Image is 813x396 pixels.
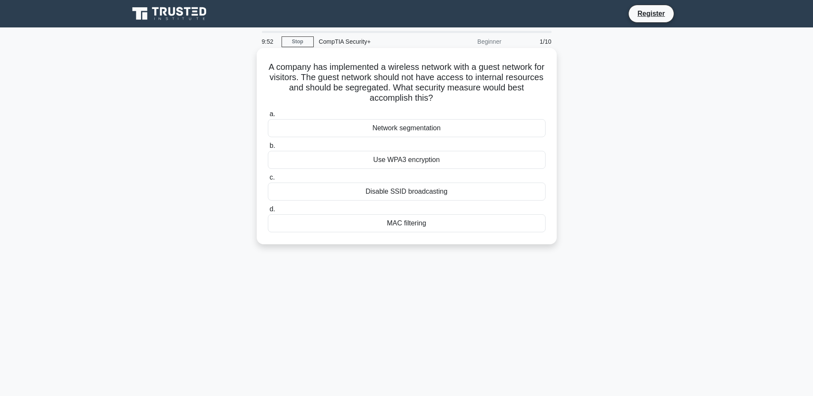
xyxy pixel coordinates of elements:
h5: A company has implemented a wireless network with a guest network for visitors. The guest network... [267,62,546,104]
div: 9:52 [257,33,282,50]
span: a. [270,110,275,117]
a: Register [632,8,670,19]
div: Beginner [432,33,507,50]
span: c. [270,174,275,181]
div: Disable SSID broadcasting [268,183,546,201]
div: Network segmentation [268,119,546,137]
a: Stop [282,36,314,47]
div: MAC filtering [268,214,546,232]
span: d. [270,205,275,213]
div: Use WPA3 encryption [268,151,546,169]
span: b. [270,142,275,149]
div: 1/10 [507,33,557,50]
div: CompTIA Security+ [314,33,432,50]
